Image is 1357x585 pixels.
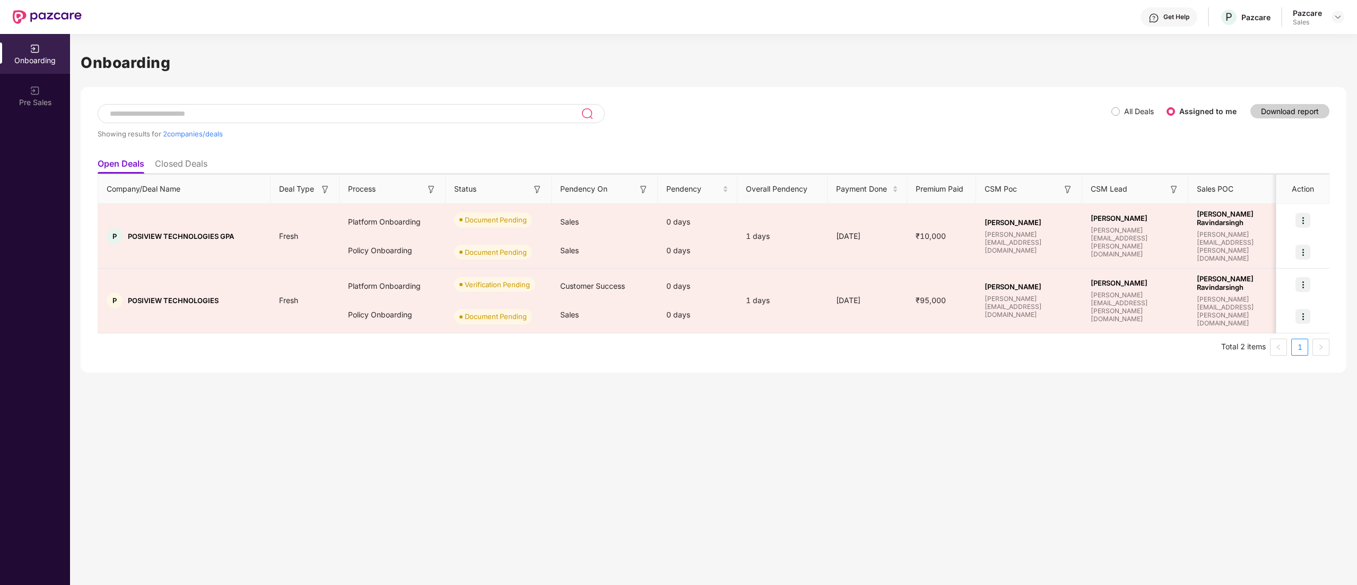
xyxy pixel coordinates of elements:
[1293,8,1322,18] div: Pazcare
[1275,184,1285,195] img: svg+xml;base64,PHN2ZyB3aWR0aD0iMTYiIGhlaWdodD0iMTYiIHZpZXdCb3g9IjAgMCAxNiAxNiIgZmlsbD0ibm9uZSIgeG...
[279,183,314,195] span: Deal Type
[907,296,954,305] span: ₹95,000
[1091,214,1180,222] span: [PERSON_NAME]
[340,272,446,300] div: Platform Onboarding
[737,295,828,306] div: 1 days
[658,175,737,204] th: Pendency
[271,231,307,240] span: Fresh
[638,184,649,195] img: svg+xml;base64,PHN2ZyB3aWR0aD0iMTYiIGhlaWdodD0iMTYiIHZpZXdCb3g9IjAgMCAxNiAxNiIgZmlsbD0ibm9uZSIgeG...
[1250,104,1329,118] button: Download report
[1312,339,1329,356] li: Next Page
[155,158,207,174] li: Closed Deals
[560,281,625,290] span: Customer Success
[1169,184,1179,195] img: svg+xml;base64,PHN2ZyB3aWR0aD0iMTYiIGhlaWdodD0iMTYiIHZpZXdCb3g9IjAgMCAxNiAxNiIgZmlsbD0ibm9uZSIgeG...
[1179,107,1237,116] label: Assigned to me
[1295,245,1310,260] img: icon
[320,184,330,195] img: svg+xml;base64,PHN2ZyB3aWR0aD0iMTYiIGhlaWdodD0iMTYiIHZpZXdCb3g9IjAgMCAxNiAxNiIgZmlsbD0ibm9uZSIgeG...
[1295,213,1310,228] img: icon
[737,230,828,242] div: 1 days
[163,130,223,138] span: 2 companies/deals
[465,247,527,257] div: Document Pending
[13,10,82,24] img: New Pazcare Logo
[1197,230,1286,262] span: [PERSON_NAME][EMAIL_ADDRESS][PERSON_NAME][DOMAIN_NAME]
[340,208,446,236] div: Platform Onboarding
[465,311,527,322] div: Document Pending
[666,183,720,195] span: Pendency
[1149,13,1159,23] img: svg+xml;base64,PHN2ZyBpZD0iSGVscC0zMngzMiIgeG1sbnM9Imh0dHA6Ly93d3cudzMub3JnLzIwMDAvc3ZnIiB3aWR0aD...
[1091,279,1180,287] span: [PERSON_NAME]
[1318,344,1324,350] span: right
[907,231,954,240] span: ₹10,000
[1197,210,1286,227] span: [PERSON_NAME] Ravindarsingh
[1312,339,1329,356] button: right
[560,183,607,195] span: Pendency On
[1291,339,1308,356] li: 1
[658,272,737,300] div: 0 days
[907,175,976,204] th: Premium Paid
[465,279,530,290] div: Verification Pending
[426,184,437,195] img: svg+xml;base64,PHN2ZyB3aWR0aD0iMTYiIGhlaWdodD0iMTYiIHZpZXdCb3g9IjAgMCAxNiAxNiIgZmlsbD0ibm9uZSIgeG...
[1091,226,1180,258] span: [PERSON_NAME][EMAIL_ADDRESS][PERSON_NAME][DOMAIN_NAME]
[1270,339,1287,356] button: left
[985,183,1017,195] span: CSM Poc
[560,217,579,226] span: Sales
[985,282,1074,291] span: [PERSON_NAME]
[30,44,40,54] img: svg+xml;base64,PHN2ZyB3aWR0aD0iMjAiIGhlaWdodD0iMjAiIHZpZXdCb3g9IjAgMCAyMCAyMCIgZmlsbD0ibm9uZSIgeG...
[1270,339,1287,356] li: Previous Page
[1197,295,1286,327] span: [PERSON_NAME][EMAIL_ADDRESS][PERSON_NAME][DOMAIN_NAME]
[1091,183,1127,195] span: CSM Lead
[1293,18,1322,27] div: Sales
[98,130,1111,138] div: Showing results for
[560,310,579,319] span: Sales
[128,232,234,240] span: POSIVIEW TECHNOLOGIES GPA
[1241,12,1271,22] div: Pazcare
[1295,309,1310,324] img: icon
[348,183,376,195] span: Process
[532,184,543,195] img: svg+xml;base64,PHN2ZyB3aWR0aD0iMTYiIGhlaWdodD0iMTYiIHZpZXdCb3g9IjAgMCAxNiAxNiIgZmlsbD0ibm9uZSIgeG...
[985,218,1074,227] span: [PERSON_NAME]
[737,175,828,204] th: Overall Pendency
[828,175,907,204] th: Payment Done
[340,236,446,265] div: Policy Onboarding
[658,208,737,236] div: 0 days
[1163,13,1189,21] div: Get Help
[81,51,1346,74] h1: Onboarding
[454,183,476,195] span: Status
[271,296,307,305] span: Fresh
[98,175,271,204] th: Company/Deal Name
[658,236,737,265] div: 0 days
[30,85,40,96] img: svg+xml;base64,PHN2ZyB3aWR0aD0iMjAiIGhlaWdodD0iMjAiIHZpZXdCb3g9IjAgMCAyMCAyMCIgZmlsbD0ibm9uZSIgeG...
[98,158,144,174] li: Open Deals
[828,230,907,242] div: [DATE]
[658,300,737,329] div: 0 days
[560,246,579,255] span: Sales
[1091,291,1180,323] span: [PERSON_NAME][EMAIL_ADDRESS][PERSON_NAME][DOMAIN_NAME]
[1221,339,1266,356] li: Total 2 items
[836,183,890,195] span: Payment Done
[1197,274,1286,291] span: [PERSON_NAME] Ravindarsingh
[128,296,219,305] span: POSIVIEW TECHNOLOGIES
[581,107,593,120] img: svg+xml;base64,PHN2ZyB3aWR0aD0iMjQiIGhlaWdodD0iMjUiIHZpZXdCb3g9IjAgMCAyNCAyNSIgZmlsbD0ibm9uZSIgeG...
[1334,13,1342,21] img: svg+xml;base64,PHN2ZyBpZD0iRHJvcGRvd24tMzJ4MzIiIHhtbG5zPSJodHRwOi8vd3d3LnczLm9yZy8yMDAwL3N2ZyIgd2...
[1124,107,1154,116] label: All Deals
[985,295,1074,319] span: [PERSON_NAME][EMAIL_ADDRESS][DOMAIN_NAME]
[1292,339,1308,355] a: 1
[1225,11,1232,23] span: P
[1276,175,1329,204] th: Action
[1275,344,1282,350] span: left
[1063,184,1073,195] img: svg+xml;base64,PHN2ZyB3aWR0aD0iMTYiIGhlaWdodD0iMTYiIHZpZXdCb3g9IjAgMCAxNiAxNiIgZmlsbD0ibm9uZSIgeG...
[1295,277,1310,292] img: icon
[465,214,527,225] div: Document Pending
[828,295,907,306] div: [DATE]
[107,228,123,244] div: P
[340,300,446,329] div: Policy Onboarding
[107,292,123,308] div: P
[1197,183,1233,195] span: Sales POC
[985,230,1074,254] span: [PERSON_NAME][EMAIL_ADDRESS][DOMAIN_NAME]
